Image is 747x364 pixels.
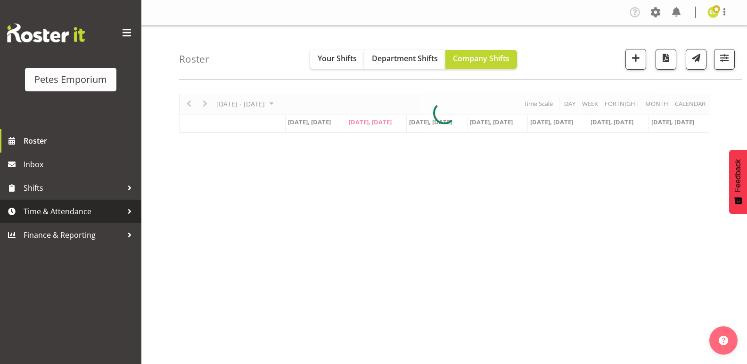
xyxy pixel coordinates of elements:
[719,336,728,345] img: help-xxl-2.png
[453,53,509,64] span: Company Shifts
[24,181,123,195] span: Shifts
[625,49,646,70] button: Add a new shift
[656,49,676,70] button: Download a PDF of the roster according to the set date range.
[734,159,742,192] span: Feedback
[24,134,137,148] span: Roster
[714,49,735,70] button: Filter Shifts
[7,24,85,42] img: Rosterit website logo
[364,50,445,69] button: Department Shifts
[24,228,123,242] span: Finance & Reporting
[310,50,364,69] button: Your Shifts
[24,157,137,171] span: Inbox
[24,204,123,218] span: Time & Attendance
[318,53,357,64] span: Your Shifts
[686,49,706,70] button: Send a list of all shifts for the selected filtered period to all rostered employees.
[372,53,438,64] span: Department Shifts
[179,54,209,65] h4: Roster
[729,150,747,214] button: Feedback - Show survey
[707,7,719,18] img: emma-croft7499.jpg
[34,73,107,87] div: Petes Emporium
[445,50,517,69] button: Company Shifts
